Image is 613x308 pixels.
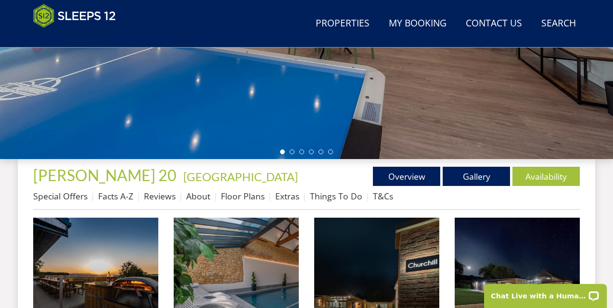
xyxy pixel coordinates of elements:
[144,190,176,202] a: Reviews
[310,190,362,202] a: Things To Do
[33,166,177,185] span: [PERSON_NAME] 20
[183,170,298,184] a: [GEOGRAPHIC_DATA]
[221,190,265,202] a: Floor Plans
[443,167,510,186] a: Gallery
[33,4,116,28] img: Sleeps 12
[385,13,450,35] a: My Booking
[186,190,210,202] a: About
[462,13,526,35] a: Contact Us
[275,190,299,202] a: Extras
[478,278,613,308] iframe: LiveChat chat widget
[33,166,179,185] a: [PERSON_NAME] 20
[179,170,298,184] span: -
[373,167,440,186] a: Overview
[373,190,393,202] a: T&Cs
[312,13,373,35] a: Properties
[28,34,129,42] iframe: Customer reviews powered by Trustpilot
[33,190,88,202] a: Special Offers
[512,167,580,186] a: Availability
[537,13,580,35] a: Search
[98,190,133,202] a: Facts A-Z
